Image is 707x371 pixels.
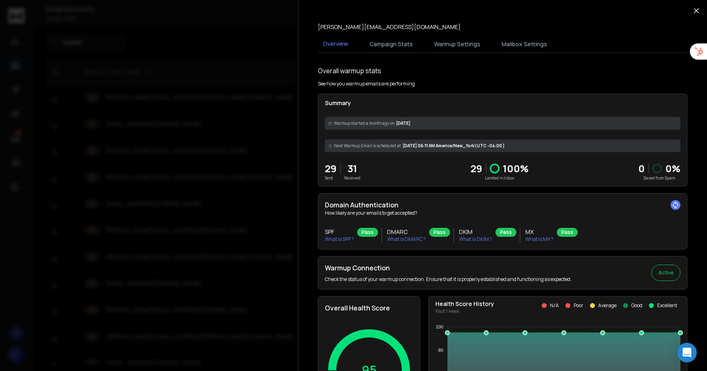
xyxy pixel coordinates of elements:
div: Domain: [URL] [21,21,58,28]
button: Overview [318,35,353,54]
div: [DATE] [325,117,680,130]
p: [PERSON_NAME][EMAIL_ADDRESS][DOMAIN_NAME] [318,23,461,31]
span: Next Warmup Email is scheduled at [334,143,401,149]
p: What is DKIM ? [459,236,492,243]
p: Good [631,302,642,309]
p: Check the status of your warmup connection. Ensure that it is properly established and functionin... [325,276,572,283]
img: tab_keywords_by_traffic_grey.svg [81,47,88,54]
p: 0 % [665,162,680,175]
div: Domain Overview [31,48,73,54]
p: How likely are your emails to get accepted? [325,210,680,216]
tspan: 100 [436,324,443,329]
h3: MX [525,228,554,236]
p: Sent [325,175,337,181]
p: Past 1 week [435,308,494,315]
div: Pass [557,228,578,237]
h2: Warmup Connection [325,263,572,273]
div: Keywords by Traffic [90,48,138,54]
span: Warmup started a month ago on [334,120,394,126]
h1: Overall warmup stats [318,66,381,76]
strong: 0 [638,162,645,175]
p: N/A [550,302,559,309]
button: Campaign Stats [365,35,418,53]
p: Summary [325,99,680,107]
div: Pass [357,228,378,237]
p: What is MX ? [525,236,554,243]
p: Landed in Inbox [471,175,529,181]
p: Received [344,175,360,181]
p: See how you warmup emails are performing [318,81,415,87]
h2: Overall Health Score [325,303,413,313]
img: logo_orange.svg [13,13,20,20]
p: Saved from Spam [638,175,680,181]
p: Health Score History [435,300,494,308]
div: [DATE] 06:11 AM America/New_York (UTC -04:00 ) [325,139,680,152]
img: website_grey.svg [13,21,20,28]
h2: Domain Authentication [325,200,680,210]
div: Open Intercom Messenger [677,343,697,362]
div: Pass [429,228,450,237]
button: Warmup Settings [429,35,485,53]
p: Poor [574,302,583,309]
h3: DKIM [459,228,492,236]
tspan: 80 [438,348,443,353]
p: 29 [325,162,337,175]
div: Pass [495,228,516,237]
p: Excellent [657,302,677,309]
h3: SPF [325,228,354,236]
p: What is SPF ? [325,236,354,243]
button: Mailbox Settings [497,35,552,53]
p: 31 [344,162,360,175]
button: Active [651,265,680,281]
img: tab_domain_overview_orange.svg [22,47,29,54]
h3: DMARC [387,228,426,236]
p: What is DMARC ? [387,236,426,243]
p: 29 [471,162,482,175]
p: 100 % [503,162,529,175]
p: Average [598,302,617,309]
div: v 4.0.25 [23,13,40,20]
